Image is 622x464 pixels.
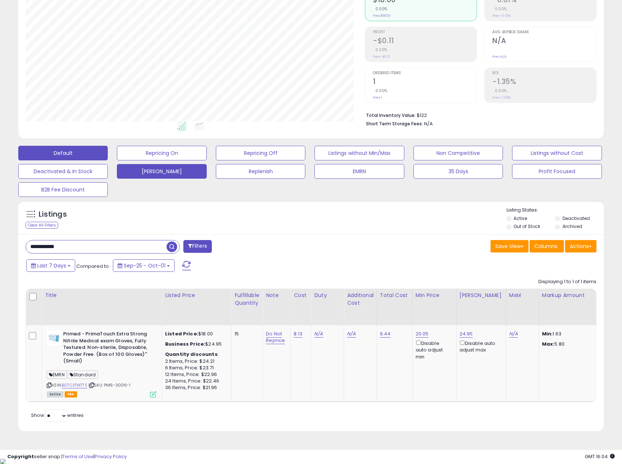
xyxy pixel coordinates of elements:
[373,77,477,87] h2: 1
[18,164,108,179] button: Deactivated & In Stock
[165,358,226,365] div: 2 Items, Price: $24.21
[509,330,518,338] a: N/A
[416,330,429,338] a: 20.05
[514,215,527,221] label: Active
[366,110,591,119] li: $122
[165,351,226,358] div: :
[492,95,511,100] small: Prev: -1.35%
[542,330,553,337] strong: Min:
[266,330,285,344] a: Do Not Reprice
[373,47,388,53] small: 0.00%
[76,263,110,270] span: Compared to:
[26,259,75,272] button: Last 7 Days
[512,146,602,160] button: Listings without Cost
[492,54,507,59] small: Prev: N/A
[585,453,615,460] span: 2025-10-9 16:04 GMT
[165,378,226,384] div: 24 Items, Price: $22.46
[416,339,451,360] div: Disable auto adjust min
[165,292,228,299] div: Listed Price
[562,215,590,221] label: Deactivated
[492,30,596,34] span: Avg. Buybox Share
[47,331,156,396] div: ASIN:
[373,14,391,18] small: Prev: $18.00
[37,262,66,269] span: Last 7 Days
[165,341,226,347] div: $24.95
[377,289,412,325] th: CSV column name: cust_attr_3_Total Cost
[491,240,528,252] button: Save View
[562,223,582,229] label: Archived
[62,453,94,460] a: Terms of Use
[266,292,287,299] div: Note
[47,370,67,379] span: EMRN
[234,292,260,307] div: Fulfillable Quantity
[492,88,507,94] small: 0.00%
[492,37,596,46] h2: N/A
[294,330,302,338] a: 8.13
[7,453,127,460] div: seller snap | |
[373,30,477,34] span: Profit
[459,292,503,299] div: [PERSON_NAME]
[492,71,596,75] span: ROI
[509,292,536,299] div: MxM
[347,292,374,307] div: Additional Cost
[459,330,473,338] a: 24.95
[366,112,416,118] b: Total Inventory Value:
[314,330,323,338] a: N/A
[165,351,218,358] b: Quantity discounts
[542,341,555,347] strong: Max:
[311,289,344,325] th: CSV column name: cust_attr_1_Duty
[18,146,108,160] button: Default
[542,341,603,347] p: 5.80
[507,207,604,214] p: Listing States:
[294,292,308,299] div: Cost
[542,292,605,299] div: Markup Amount
[216,164,305,179] button: Replenish
[380,292,409,299] div: Total Cost
[65,391,77,398] span: FBA
[124,262,165,269] span: Sep-25 - Oct-01
[117,164,206,179] button: [PERSON_NAME]
[416,292,453,299] div: Min Price
[39,209,67,220] h5: Listings
[47,331,61,345] img: 41s7RAbejjL._SL40_.jpg
[512,164,602,179] button: Profit Focused
[459,339,500,353] div: Disable auto adjust max
[534,243,557,250] span: Columns
[492,14,511,18] small: Prev: -0.61%
[165,341,205,347] b: Business Price:
[234,331,257,337] div: 15
[373,95,382,100] small: Prev: 1
[314,146,404,160] button: Listings without Min/Max
[347,330,356,338] a: N/A
[47,391,64,398] span: All listings currently available for purchase on Amazon
[165,384,226,391] div: 36 Items, Price: $21.96
[413,146,503,160] button: Non Competitive
[113,259,175,272] button: Sep-25 - Oct-01
[366,121,423,127] b: Short Term Storage Fees:
[165,330,198,337] b: Listed Price:
[183,240,212,253] button: Filters
[373,6,388,12] small: 0.00%
[216,146,305,160] button: Repricing Off
[31,412,84,419] span: Show: entries
[538,278,596,285] div: Displaying 1 to 1 of 1 items
[373,37,477,46] h2: -$0.11
[117,146,206,160] button: Repricing On
[95,453,127,460] a: Privacy Policy
[18,182,108,197] button: B2B Fee Discount
[413,164,503,179] button: 35 Days
[424,120,433,127] span: N/A
[373,88,388,94] small: 0.00%
[63,331,152,366] b: Primed - PrimaTouch Extra Strong Nitrile Medical exam Gloves, Fully Textured. Non-sterile, Dispos...
[45,292,159,299] div: Title
[542,331,603,337] p: 1.63
[565,240,596,252] button: Actions
[26,222,58,229] div: Clear All Filters
[530,240,564,252] button: Columns
[492,77,596,87] h2: -1.35%
[492,6,507,12] small: 0.00%
[165,365,226,371] div: 6 Items, Price: $23.71
[165,371,226,378] div: 12 Items, Price: $22.96
[68,370,98,379] span: Standard
[314,164,404,179] button: EMRN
